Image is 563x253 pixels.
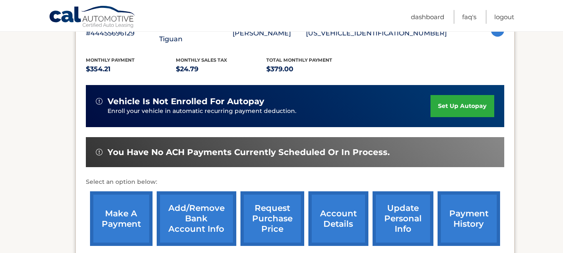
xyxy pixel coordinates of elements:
a: Logout [494,10,514,24]
p: 2024 Volkswagen Tiguan [159,22,233,45]
span: Monthly sales Tax [176,57,227,63]
p: Enroll your vehicle in automatic recurring payment deduction. [108,107,431,116]
p: #44455696129 [86,28,159,39]
span: vehicle is not enrolled for autopay [108,96,264,107]
a: Cal Automotive [49,5,136,30]
a: FAQ's [462,10,476,24]
p: [PERSON_NAME] [233,28,306,39]
p: [US_VEHICLE_IDENTIFICATION_NUMBER] [306,28,447,39]
a: payment history [438,191,500,246]
a: request purchase price [240,191,304,246]
span: You have no ACH payments currently scheduled or in process. [108,147,390,158]
a: update personal info [373,191,433,246]
img: alert-white.svg [96,149,103,155]
p: $354.21 [86,63,176,75]
img: alert-white.svg [96,98,103,105]
a: Add/Remove bank account info [157,191,236,246]
p: $24.79 [176,63,266,75]
a: set up autopay [430,95,494,117]
span: Monthly Payment [86,57,135,63]
p: $379.00 [266,63,357,75]
p: Select an option below: [86,177,504,187]
a: account details [308,191,368,246]
span: Total Monthly Payment [266,57,332,63]
a: make a payment [90,191,153,246]
a: Dashboard [411,10,444,24]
